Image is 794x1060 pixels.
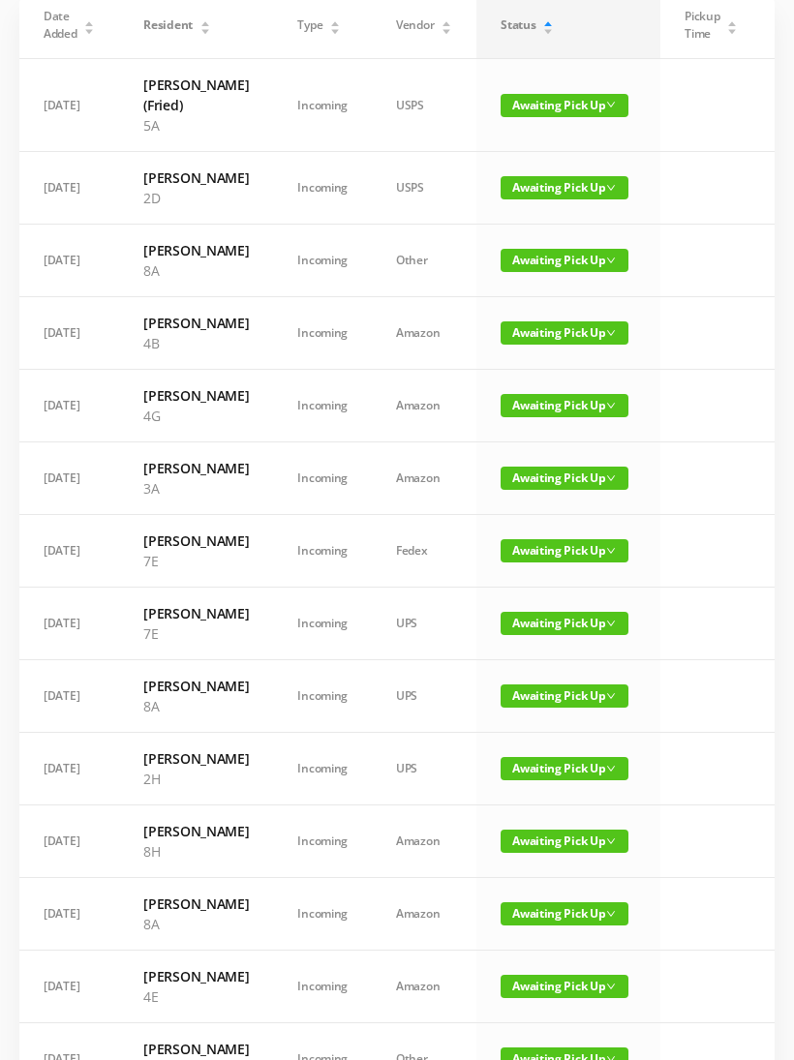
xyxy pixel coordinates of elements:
[273,297,372,370] td: Incoming
[372,225,476,297] td: Other
[606,473,616,483] i: icon: down
[19,588,119,660] td: [DATE]
[143,333,249,353] p: 4B
[329,18,341,30] div: Sort
[372,805,476,878] td: Amazon
[143,914,249,934] p: 8A
[726,18,738,30] div: Sort
[143,385,249,406] h6: [PERSON_NAME]
[501,539,628,562] span: Awaiting Pick Up
[606,836,616,846] i: icon: down
[143,696,249,716] p: 8A
[143,603,249,623] h6: [PERSON_NAME]
[442,26,452,32] i: icon: caret-down
[143,821,249,841] h6: [PERSON_NAME]
[19,515,119,588] td: [DATE]
[501,16,535,34] span: Status
[143,167,249,188] h6: [PERSON_NAME]
[143,75,249,115] h6: [PERSON_NAME] (Fried)
[143,986,249,1007] p: 4E
[501,467,628,490] span: Awaiting Pick Up
[273,951,372,1023] td: Incoming
[501,902,628,925] span: Awaiting Pick Up
[44,8,77,43] span: Date Added
[372,297,476,370] td: Amazon
[19,660,119,733] td: [DATE]
[727,26,738,32] i: icon: caret-down
[501,249,628,272] span: Awaiting Pick Up
[199,18,211,30] div: Sort
[143,893,249,914] h6: [PERSON_NAME]
[372,515,476,588] td: Fedex
[727,18,738,24] i: icon: caret-up
[19,370,119,442] td: [DATE]
[606,909,616,919] i: icon: down
[372,878,476,951] td: Amazon
[143,313,249,333] h6: [PERSON_NAME]
[143,769,249,789] p: 2H
[501,176,628,199] span: Awaiting Pick Up
[501,757,628,780] span: Awaiting Pick Up
[143,551,249,571] p: 7E
[19,59,119,152] td: [DATE]
[372,442,476,515] td: Amazon
[330,26,341,32] i: icon: caret-down
[83,18,95,30] div: Sort
[606,619,616,628] i: icon: down
[372,59,476,152] td: USPS
[685,8,719,43] span: Pickup Time
[199,18,210,24] i: icon: caret-up
[606,100,616,109] i: icon: down
[143,260,249,281] p: 8A
[143,240,249,260] h6: [PERSON_NAME]
[372,152,476,225] td: USPS
[199,26,210,32] i: icon: caret-down
[501,612,628,635] span: Awaiting Pick Up
[501,975,628,998] span: Awaiting Pick Up
[273,733,372,805] td: Incoming
[606,256,616,265] i: icon: down
[143,458,249,478] h6: [PERSON_NAME]
[273,878,372,951] td: Incoming
[19,225,119,297] td: [DATE]
[501,394,628,417] span: Awaiting Pick Up
[143,1039,249,1059] h6: [PERSON_NAME]
[372,370,476,442] td: Amazon
[501,321,628,345] span: Awaiting Pick Up
[19,951,119,1023] td: [DATE]
[606,328,616,338] i: icon: down
[606,183,616,193] i: icon: down
[143,530,249,551] h6: [PERSON_NAME]
[297,16,322,34] span: Type
[143,841,249,862] p: 8H
[84,26,95,32] i: icon: caret-down
[273,442,372,515] td: Incoming
[606,982,616,991] i: icon: down
[542,18,554,30] div: Sort
[273,805,372,878] td: Incoming
[543,18,554,24] i: icon: caret-up
[273,152,372,225] td: Incoming
[143,676,249,696] h6: [PERSON_NAME]
[19,442,119,515] td: [DATE]
[273,225,372,297] td: Incoming
[143,623,249,644] p: 7E
[143,966,249,986] h6: [PERSON_NAME]
[606,401,616,410] i: icon: down
[19,878,119,951] td: [DATE]
[143,16,193,34] span: Resident
[372,733,476,805] td: UPS
[372,951,476,1023] td: Amazon
[606,764,616,773] i: icon: down
[372,660,476,733] td: UPS
[273,660,372,733] td: Incoming
[441,18,452,30] div: Sort
[372,588,476,660] td: UPS
[543,26,554,32] i: icon: caret-down
[273,59,372,152] td: Incoming
[606,546,616,556] i: icon: down
[273,588,372,660] td: Incoming
[330,18,341,24] i: icon: caret-up
[606,691,616,701] i: icon: down
[396,16,434,34] span: Vendor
